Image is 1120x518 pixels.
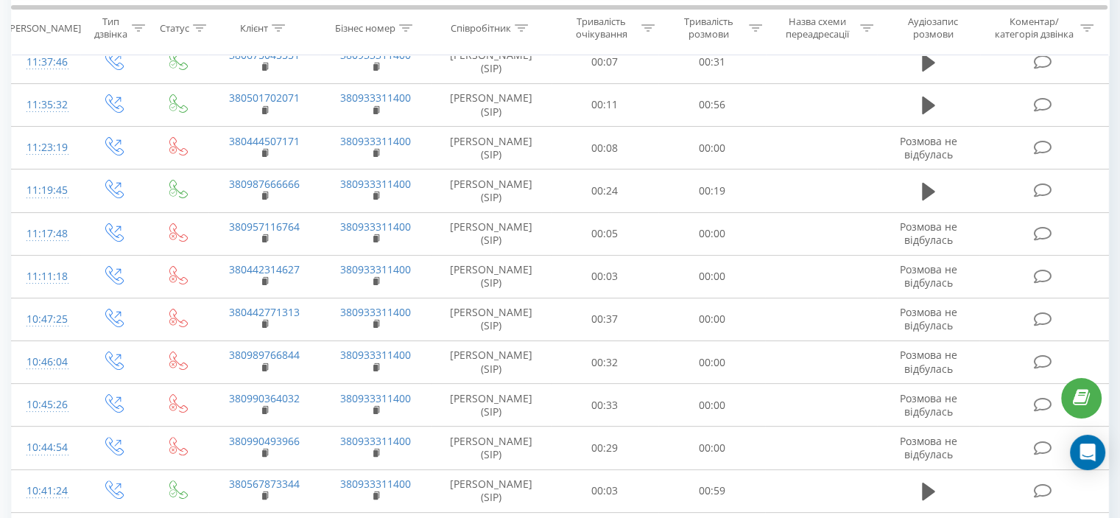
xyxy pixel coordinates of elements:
[900,134,957,161] span: Розмова не відбулась
[432,83,552,126] td: [PERSON_NAME] (SIP)
[27,262,66,291] div: 11:11:18
[658,427,765,469] td: 00:00
[27,176,66,205] div: 11:19:45
[658,212,765,255] td: 00:00
[229,391,300,405] a: 380990364032
[552,83,658,126] td: 00:11
[658,341,765,384] td: 00:00
[658,41,765,83] td: 00:31
[27,305,66,334] div: 10:47:25
[432,341,552,384] td: [PERSON_NAME] (SIP)
[432,469,552,512] td: [PERSON_NAME] (SIP)
[93,15,127,41] div: Тип дзвінка
[552,384,658,427] td: 00:33
[229,477,300,491] a: 380567873344
[229,305,300,319] a: 380442771313
[658,255,765,298] td: 00:00
[552,469,658,512] td: 00:03
[552,427,658,469] td: 00:29
[340,348,411,362] a: 380933311400
[565,15,638,41] div: Тривалість очікування
[340,434,411,448] a: 380933311400
[340,477,411,491] a: 380933311400
[229,220,300,234] a: 380957116764
[340,262,411,276] a: 380933311400
[658,298,765,340] td: 00:00
[340,134,411,148] a: 380933311400
[7,21,81,34] div: [PERSON_NAME]
[432,127,552,169] td: [PERSON_NAME] (SIP)
[672,15,745,41] div: Тривалість розмови
[432,169,552,212] td: [PERSON_NAME] (SIP)
[1070,435,1105,470] div: Open Intercom Messenger
[340,177,411,191] a: 380933311400
[432,255,552,298] td: [PERSON_NAME] (SIP)
[900,220,957,247] span: Розмова не відбулась
[27,348,66,377] div: 10:46:04
[990,15,1077,41] div: Коментар/категорія дзвінка
[432,298,552,340] td: [PERSON_NAME] (SIP)
[451,21,511,34] div: Співробітник
[900,262,957,290] span: Розмова не відбулась
[27,391,66,419] div: 10:45:26
[432,384,552,427] td: [PERSON_NAME] (SIP)
[658,83,765,126] td: 00:56
[900,305,957,332] span: Розмова не відбулась
[27,91,66,119] div: 11:35:32
[340,91,411,105] a: 380933311400
[229,262,300,276] a: 380442314627
[552,41,658,83] td: 00:07
[552,212,658,255] td: 00:05
[658,127,765,169] td: 00:00
[658,469,765,512] td: 00:59
[552,341,658,384] td: 00:32
[229,91,300,105] a: 380501702071
[340,305,411,319] a: 380933311400
[552,298,658,340] td: 00:37
[240,21,268,34] div: Клієнт
[779,15,856,41] div: Назва схеми переадресації
[432,427,552,469] td: [PERSON_NAME] (SIP)
[552,127,658,169] td: 00:08
[658,384,765,427] td: 00:00
[432,212,552,255] td: [PERSON_NAME] (SIP)
[552,169,658,212] td: 00:24
[900,391,957,419] span: Розмова не відбулась
[229,434,300,448] a: 380990493966
[27,477,66,505] div: 10:41:24
[900,434,957,461] span: Розмова не відбулась
[229,348,300,362] a: 380989766844
[432,41,552,83] td: [PERSON_NAME] (SIP)
[229,177,300,191] a: 380987666666
[229,134,300,148] a: 380444507171
[160,21,189,34] div: Статус
[27,133,66,162] div: 11:23:19
[552,255,658,298] td: 00:03
[27,220,66,248] div: 11:17:48
[890,15,976,41] div: Аудіозапис розмови
[340,391,411,405] a: 380933311400
[27,433,66,462] div: 10:44:54
[900,348,957,375] span: Розмова не відбулась
[335,21,395,34] div: Бізнес номер
[658,169,765,212] td: 00:19
[27,48,66,77] div: 11:37:46
[340,220,411,234] a: 380933311400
